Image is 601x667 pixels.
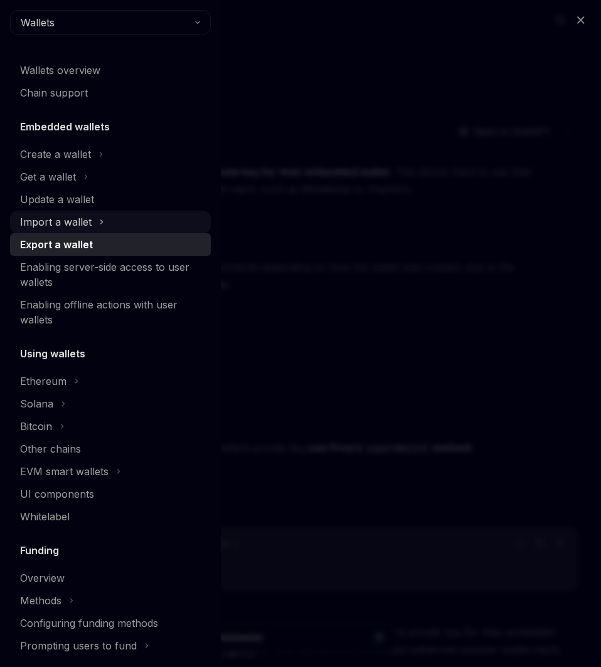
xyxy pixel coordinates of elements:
[20,543,59,558] h5: Funding
[20,147,91,162] div: Create a wallet
[10,634,211,657] button: Prompting users to fund
[20,593,61,608] div: Methods
[10,415,211,438] button: Bitcoin
[10,143,211,165] button: Create a wallet
[10,293,211,331] a: Enabling offline actions with user wallets
[20,638,137,653] div: Prompting users to fund
[10,589,211,612] button: Methods
[20,214,92,229] div: Import a wallet
[20,464,109,479] div: EVM smart wallets
[20,396,53,411] div: Solana
[20,192,94,207] div: Update a wallet
[21,15,55,30] span: Wallets
[20,297,203,327] div: Enabling offline actions with user wallets
[20,85,88,100] div: Chain support
[20,63,100,78] div: Wallets overview
[10,256,211,293] a: Enabling server-side access to user wallets
[10,505,211,528] a: Whitelabel
[20,346,85,361] h5: Using wallets
[20,237,93,252] div: Export a wallet
[20,570,65,586] div: Overview
[20,260,203,290] div: Enabling server-side access to user wallets
[10,567,211,589] a: Overview
[20,374,66,389] div: Ethereum
[20,119,110,134] h5: Embedded wallets
[10,165,211,188] button: Get a wallet
[10,438,211,460] a: Other chains
[20,169,76,184] div: Get a wallet
[10,211,211,233] button: Import a wallet
[10,59,211,81] a: Wallets overview
[20,441,81,456] div: Other chains
[20,486,94,502] div: UI components
[10,612,211,634] a: Configuring funding methods
[10,370,211,392] button: Ethereum
[20,509,70,524] div: Whitelabel
[10,81,211,104] a: Chain support
[10,483,211,505] a: UI components
[10,233,211,256] a: Export a wallet
[10,392,211,415] button: Solana
[20,419,52,434] div: Bitcoin
[20,616,158,631] div: Configuring funding methods
[10,460,211,483] button: EVM smart wallets
[10,10,211,35] button: Wallets
[10,188,211,211] a: Update a wallet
